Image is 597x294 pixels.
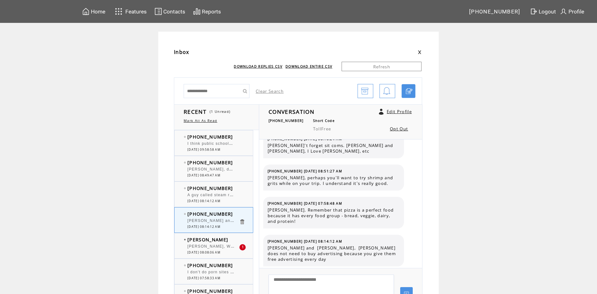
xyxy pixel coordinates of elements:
[256,88,284,94] a: Clear Search
[187,276,220,280] span: [DATE] 07:58:33 AM
[187,199,220,203] span: [DATE] 08:14:12 AM
[268,143,399,154] span: [PERSON_NAME]'t forget sit coms. [PERSON_NAME] and [PERSON_NAME], I Love [PERSON_NAME], etc
[268,239,342,244] span: [PHONE_NUMBER] [DATE] 08:14:12 AM
[240,84,249,98] input: Submit
[239,219,245,225] a: Click to delete these messgaes
[239,244,246,250] div: 1
[268,201,342,206] span: [PHONE_NUMBER] [DATE] 07:58:48 AM
[184,162,186,163] img: bulletEmpty.png
[91,8,105,15] span: Home
[125,8,147,15] span: Features
[81,7,106,16] a: Home
[187,262,233,268] span: [PHONE_NUMBER]
[401,84,416,98] a: Click to start a chat with mobile number by SMS
[187,140,476,146] span: I think public schools don't want to offer a choice of learning religion to protect their jobs in...
[163,8,185,15] span: Contacts
[559,7,585,16] a: Profile
[568,8,584,15] span: Profile
[187,134,233,140] span: [PHONE_NUMBER]
[187,236,228,243] span: [PERSON_NAME]
[184,290,186,292] img: bulletEmpty.png
[529,7,559,16] a: Logout
[184,136,186,138] img: bulletEmpty.png
[187,159,233,165] span: [PHONE_NUMBER]
[184,239,186,240] img: bulletFull.png
[184,118,217,123] a: Mark All As Read
[184,108,207,115] span: RECENT
[187,250,220,255] span: [DATE] 08:08:06 AM
[112,5,148,18] a: Features
[187,211,233,217] span: [PHONE_NUMBER]
[193,8,201,15] img: chart.svg
[187,225,220,229] span: [DATE] 08:14:12 AM
[268,245,399,262] span: [PERSON_NAME] and [PERSON_NAME], [PERSON_NAME] does not need to buy advertising because you give ...
[387,109,412,114] a: Edit Profile
[184,265,186,266] img: bulletEmpty.png
[187,148,220,152] span: [DATE] 09:58:58 AM
[187,185,233,191] span: [PHONE_NUMBER]
[313,118,335,123] span: Short Code
[187,165,384,172] span: [PERSON_NAME], does the Doctor see more and younger [PERSON_NAME][MEDICAL_DATA]?
[379,109,384,115] a: Click to edit user profile
[539,8,556,15] span: Logout
[361,84,369,98] img: archive.png
[187,243,545,249] span: [PERSON_NAME], WE CAN PUT [PERSON_NAME] DUMP ON MT. [GEOGRAPHIC_DATA]. THINK ABOUT IT, LITERALLY,...
[154,7,186,16] a: Contacts
[342,62,422,71] a: Refresh
[390,126,408,132] a: Opt Out
[174,49,189,55] span: Inbox
[187,173,220,177] span: [DATE] 08:49:47 AM
[184,213,186,215] img: bulletEmpty.png
[187,217,483,223] span: [PERSON_NAME] and [PERSON_NAME], [PERSON_NAME] does not need to buy advertising because you give ...
[187,268,262,275] span: I don't do porn sites "any more." Lol
[192,7,222,16] a: Reports
[383,84,390,98] img: bell.png
[187,288,233,294] span: [PHONE_NUMBER]
[268,175,399,186] span: [PERSON_NAME], perhaps you'll want to try shrimp and grits while on your trip. I understand it's ...
[234,64,282,69] a: DOWNLOAD REPLIES CSV
[469,8,521,15] span: [PHONE_NUMBER]
[210,109,230,114] span: (1 Unread)
[269,108,314,115] span: CONVERSATION
[285,64,332,69] a: DOWNLOAD ENTIRE CSV
[313,126,331,132] span: TollFree
[202,8,221,15] span: Reports
[184,187,186,189] img: bulletEmpty.png
[82,8,90,15] img: home.svg
[154,8,162,15] img: contacts.svg
[187,191,409,197] span: A guy called steam release last week and said [PERSON_NAME] looks pretty weird in those size 52 s...
[113,6,124,17] img: features.svg
[268,207,399,224] span: [PERSON_NAME]. Remember that pizza is a perfect food because it has every food group - bread, veg...
[269,118,304,123] span: [PHONE_NUMBER]
[560,8,567,15] img: profile.svg
[268,169,342,173] span: [PHONE_NUMBER] [DATE] 08:51:27 AM
[530,8,537,15] img: exit.svg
